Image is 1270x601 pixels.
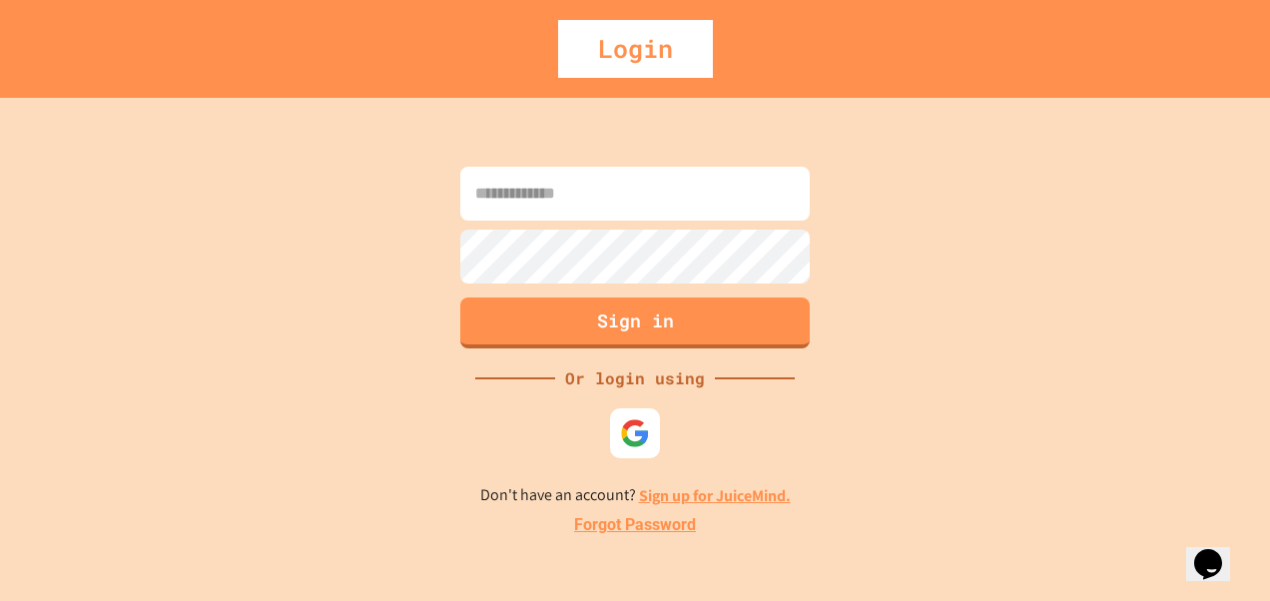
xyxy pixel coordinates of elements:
[639,485,791,506] a: Sign up for JuiceMind.
[480,483,791,508] p: Don't have an account?
[574,513,696,537] a: Forgot Password
[1186,521,1250,581] iframe: chat widget
[460,298,810,348] button: Sign in
[558,20,713,78] div: Login
[555,366,715,390] div: Or login using
[620,418,650,448] img: google-icon.svg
